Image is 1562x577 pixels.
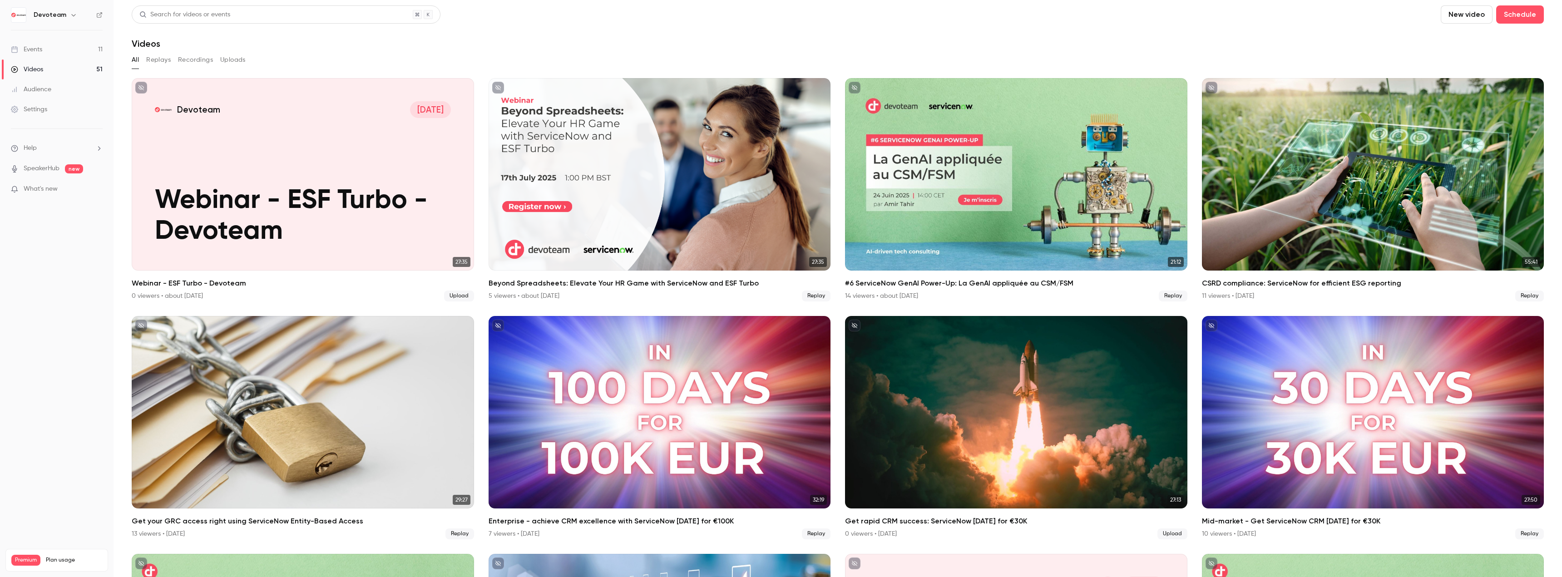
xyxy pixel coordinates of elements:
li: Webinar - ESF Turbo - Devoteam [132,78,474,301]
span: Replay [1515,528,1544,539]
iframe: Noticeable Trigger [92,185,103,193]
span: 27:35 [809,257,827,267]
span: Replay [1515,291,1544,301]
section: Videos [132,5,1544,572]
li: Get your GRC access right using ServiceNow Entity-Based Access [132,316,474,539]
li: Enterprise - achieve CRM excellence with ServiceNow in 100 days for €100K [489,316,831,539]
a: 27:35Beyond Spreadsheets: Elevate Your HR Game with ServiceNow and ESF Turbo5 viewers • about [DA... [489,78,831,301]
span: What's new [24,184,58,194]
h2: Mid-market - Get ServiceNow CRM [DATE] for €30K [1202,516,1544,527]
div: 11 viewers • [DATE] [1202,291,1254,301]
button: unpublished [492,82,504,94]
span: Upload [1157,528,1187,539]
a: 27:50Mid-market - Get ServiceNow CRM [DATE] for €30K10 viewers • [DATE]Replay [1202,316,1544,539]
button: unpublished [135,557,147,569]
button: unpublished [135,82,147,94]
h2: #6 ServiceNow GenAI Power-Up: La GenAI appliquée au CSM/FSM [845,278,1187,289]
h2: Beyond Spreadsheets: Elevate Your HR Game with ServiceNow and ESF Turbo [489,278,831,289]
button: unpublished [849,82,860,94]
h2: Get your GRC access right using ServiceNow Entity-Based Access [132,516,474,527]
span: 21:12 [1168,257,1184,267]
div: 7 viewers • [DATE] [489,529,539,538]
div: 13 viewers • [DATE] [132,529,185,538]
li: Get rapid CRM success: ServiceNow in 30 days for €30K [845,316,1187,539]
div: 0 viewers • about [DATE] [132,291,203,301]
li: Beyond Spreadsheets: Elevate Your HR Game with ServiceNow and ESF Turbo [489,78,831,301]
span: 27:13 [1167,495,1184,505]
span: Plan usage [46,557,102,564]
span: 32:19 [810,495,827,505]
button: Recordings [178,53,213,67]
button: Schedule [1496,5,1544,24]
button: Replays [146,53,171,67]
li: CSRD compliance: ServiceNow for efficient ESG reporting [1202,78,1544,301]
div: Settings [11,105,47,114]
a: 21:12#6 ServiceNow GenAI Power-Up: La GenAI appliquée au CSM/FSM14 viewers • about [DATE]Replay [845,78,1187,301]
span: 27:35 [453,257,470,267]
img: Webinar - ESF Turbo - Devoteam [155,101,172,118]
a: SpeakerHub [24,164,59,173]
span: new [65,164,83,173]
h2: Enterprise - achieve CRM excellence with ServiceNow [DATE] for €100K [489,516,831,527]
div: 5 viewers • about [DATE] [489,291,559,301]
span: Premium [11,555,40,566]
h2: Get rapid CRM success: ServiceNow [DATE] for €30K [845,516,1187,527]
a: Webinar - ESF Turbo - DevoteamDevoteam[DATE]Webinar - ESF Turbo - Devoteam27:35Webinar - ESF Turb... [132,78,474,301]
div: Search for videos or events [139,10,230,20]
button: unpublished [1206,320,1217,331]
div: 0 viewers • [DATE] [845,529,897,538]
p: Devoteam [177,104,220,116]
a: 32:19Enterprise - achieve CRM excellence with ServiceNow [DATE] for €100K7 viewers • [DATE]Replay [489,316,831,539]
p: Webinar - ESF Turbo - Devoteam [155,186,451,247]
li: help-dropdown-opener [11,143,103,153]
span: Help [24,143,37,153]
button: unpublished [492,557,504,569]
button: unpublished [849,557,860,569]
button: unpublished [1206,82,1217,94]
button: unpublished [135,320,147,331]
button: All [132,53,139,67]
div: Audience [11,85,51,94]
span: 55:41 [1522,257,1540,267]
a: 27:13Get rapid CRM success: ServiceNow [DATE] for €30K0 viewers • [DATE]Upload [845,316,1187,539]
span: [DATE] [410,101,451,118]
span: Replay [1159,291,1187,301]
h1: Videos [132,38,160,49]
span: Replay [445,528,474,539]
button: New video [1441,5,1493,24]
button: unpublished [849,320,860,331]
h6: Devoteam [34,10,66,20]
span: 27:50 [1522,495,1540,505]
a: 55:41CSRD compliance: ServiceNow for efficient ESG reporting11 viewers • [DATE]Replay [1202,78,1544,301]
span: 29:27 [453,495,470,505]
div: 10 viewers • [DATE] [1202,529,1256,538]
div: 14 viewers • about [DATE] [845,291,918,301]
span: Replay [802,291,830,301]
span: Upload [444,291,474,301]
button: unpublished [1206,557,1217,569]
span: Replay [802,528,830,539]
button: unpublished [492,320,504,331]
div: Events [11,45,42,54]
div: Videos [11,65,43,74]
h2: Webinar - ESF Turbo - Devoteam [132,278,474,289]
li: Mid-market - Get ServiceNow CRM in 30 days for €30K [1202,316,1544,539]
li: #6 ServiceNow GenAI Power-Up: La GenAI appliquée au CSM/FSM [845,78,1187,301]
h2: CSRD compliance: ServiceNow for efficient ESG reporting [1202,278,1544,289]
a: 29:27Get your GRC access right using ServiceNow Entity-Based Access13 viewers • [DATE]Replay [132,316,474,539]
button: Uploads [220,53,246,67]
img: Devoteam [11,8,26,22]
